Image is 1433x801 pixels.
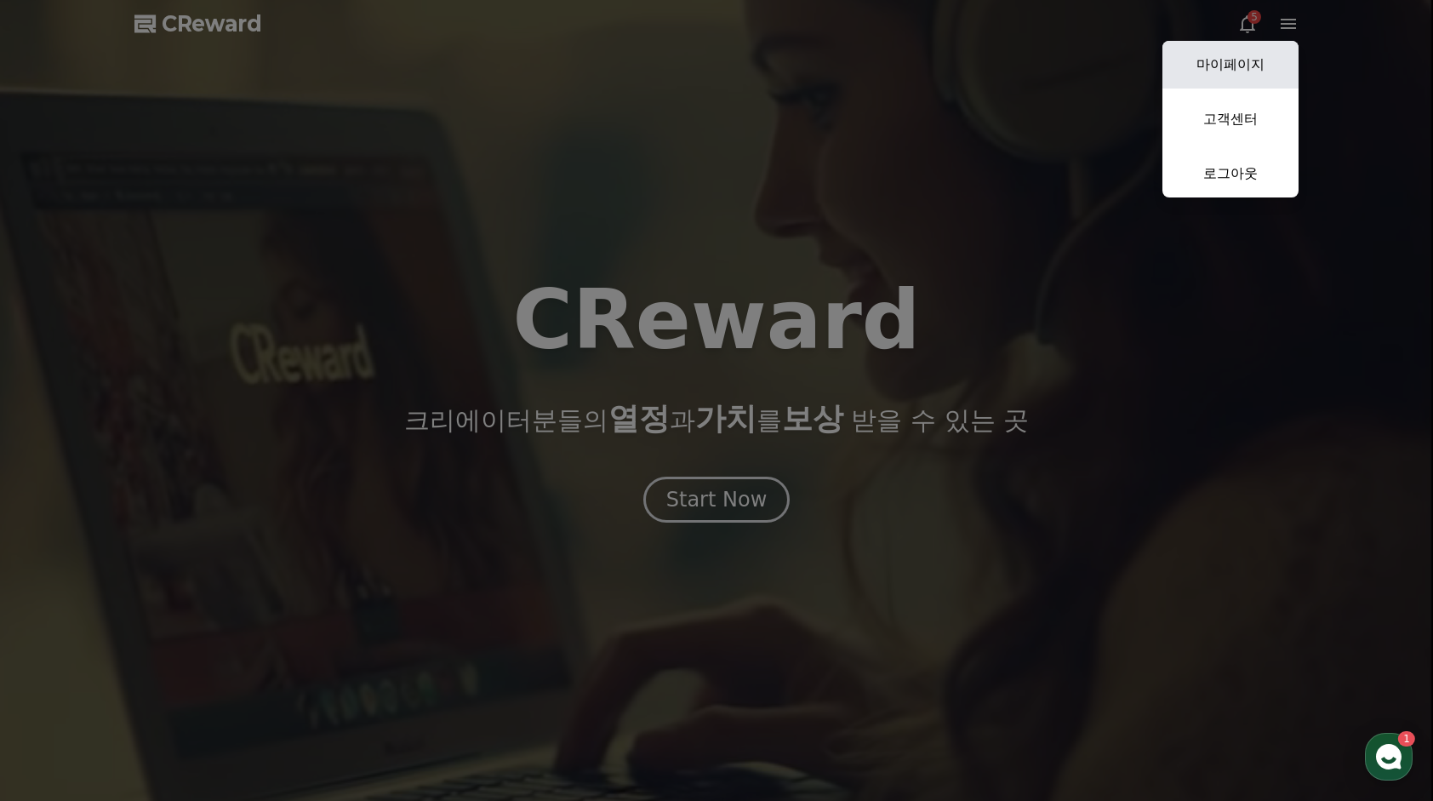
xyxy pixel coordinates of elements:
span: 홈 [54,565,64,579]
span: 설정 [263,565,283,579]
a: 1대화 [112,540,220,582]
a: 설정 [220,540,327,582]
a: 고객센터 [1162,95,1299,143]
a: 홈 [5,540,112,582]
a: 마이페이지 [1162,41,1299,89]
span: 1 [173,539,179,552]
a: 로그아웃 [1162,150,1299,197]
button: 마이페이지 고객센터 로그아웃 [1162,41,1299,197]
span: 대화 [156,566,176,580]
